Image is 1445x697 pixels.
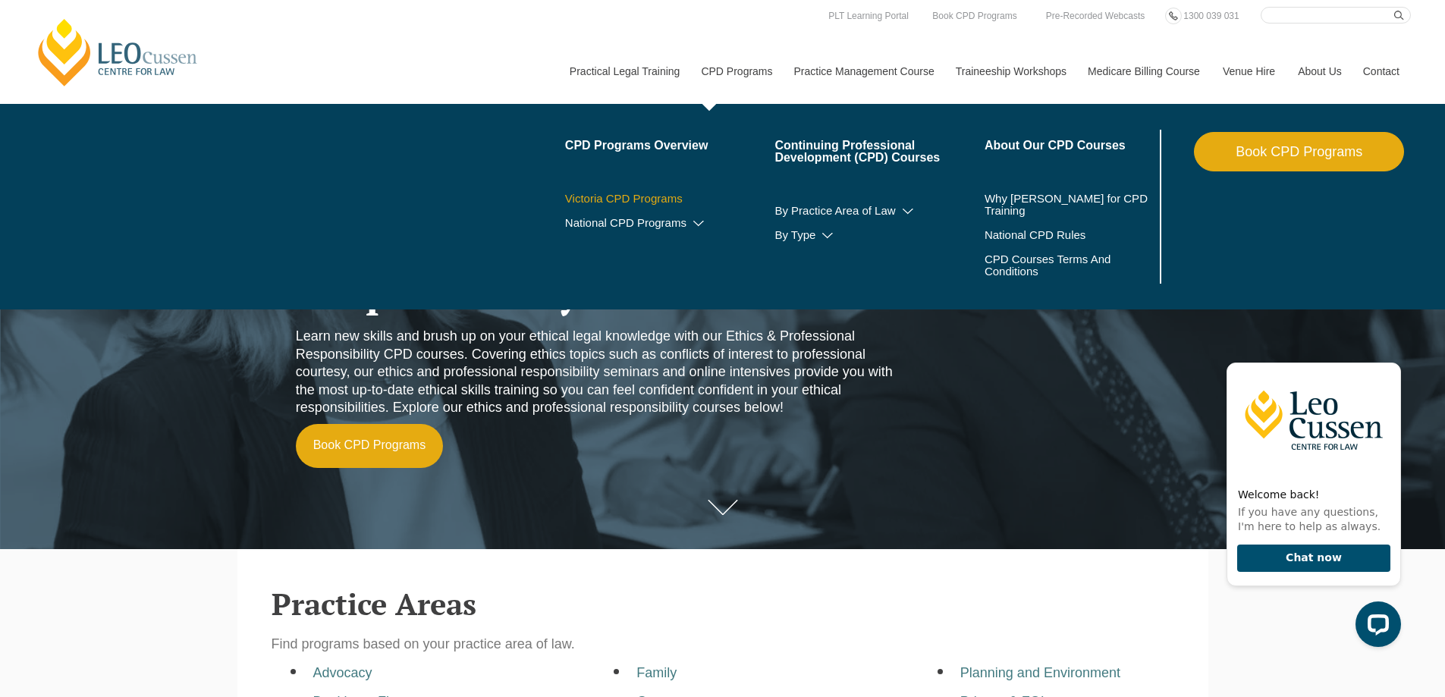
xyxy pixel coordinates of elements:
h2: Practice Areas [272,587,1174,620]
a: Venue Hire [1211,39,1286,104]
p: Find programs based on your practice area of law. [272,636,1174,653]
a: 1300 039 031 [1180,8,1242,24]
a: National CPD Rules [985,229,1157,241]
a: About Us [1286,39,1352,104]
a: National CPD Programs [565,217,775,229]
a: Practice Management Course [783,39,944,104]
a: Medicare Billing Course [1076,39,1211,104]
a: By Practice Area of Law [774,205,985,217]
a: Contact [1352,39,1411,104]
a: CPD Programs [690,39,782,104]
iframe: LiveChat chat widget [1214,335,1407,659]
h1: Ethics & Professional Responsibility CPD Points [296,224,894,316]
a: Book CPD Programs [296,424,444,468]
a: Planning and Environment [960,665,1120,680]
a: PLT Learning Portal [825,8,913,24]
a: Why [PERSON_NAME] for CPD Training [985,193,1157,217]
span: 1300 039 031 [1183,11,1239,21]
a: By Type [774,229,985,241]
a: Family [636,665,677,680]
a: Continuing Professional Development (CPD) Courses [774,140,985,164]
a: CPD Programs Overview [565,140,775,152]
a: Practical Legal Training [558,39,690,104]
a: Advocacy [313,665,372,680]
a: About Our CPD Courses [985,140,1157,152]
a: Book CPD Programs [1194,132,1404,171]
a: Pre-Recorded Webcasts [1042,8,1149,24]
a: Book CPD Programs [928,8,1020,24]
p: Learn new skills and brush up on your ethical legal knowledge with our Ethics & Professional Resp... [296,328,894,416]
a: Traineeship Workshops [944,39,1076,104]
a: Victoria CPD Programs [565,193,775,205]
a: [PERSON_NAME] Centre for Law [34,17,202,88]
a: CPD Courses Terms And Conditions [985,253,1119,278]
